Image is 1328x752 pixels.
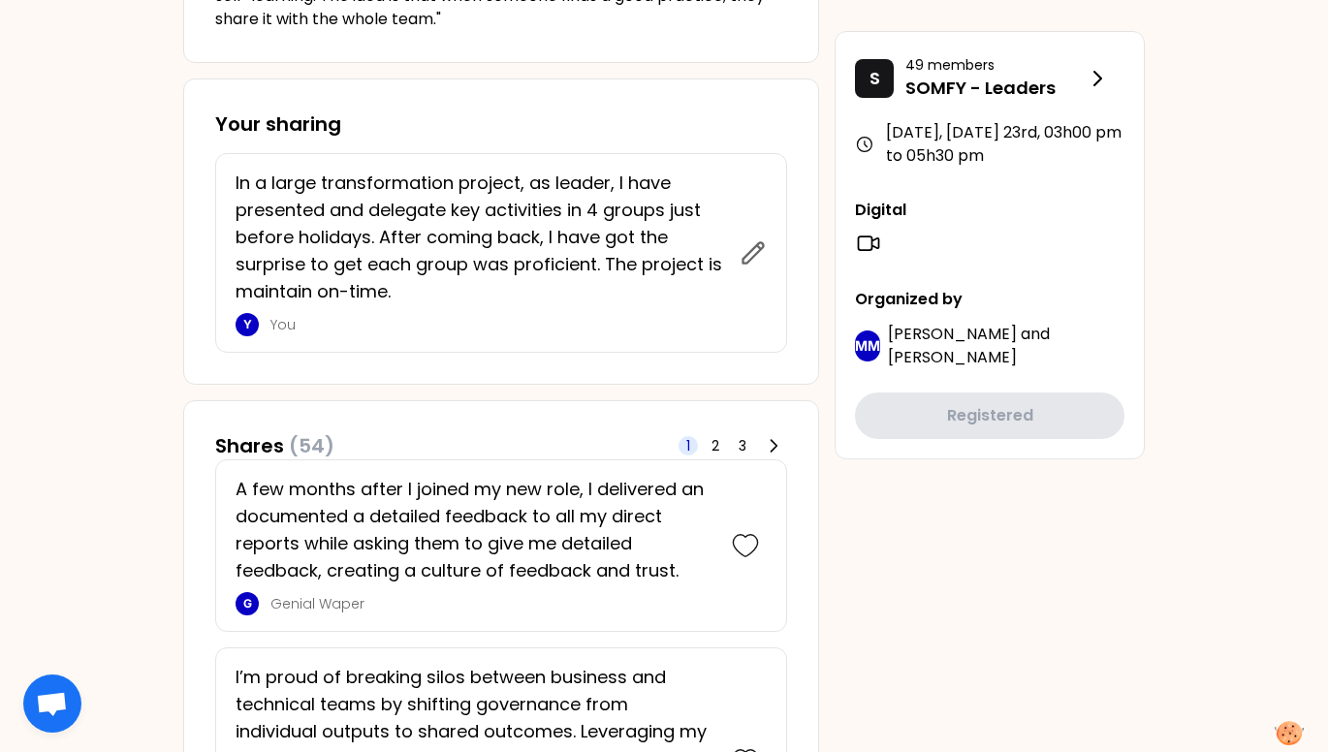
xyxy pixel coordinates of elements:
p: and [888,323,1124,369]
span: (54) [289,432,334,459]
p: G [243,596,252,611]
div: Open chat [23,674,81,733]
p: S [870,65,880,92]
span: [PERSON_NAME] [888,323,1017,345]
span: [PERSON_NAME] [888,346,1017,368]
span: 3 [739,436,746,455]
button: Registered [855,392,1124,439]
p: MM [855,336,880,356]
p: You [270,315,728,334]
p: Genial Waper [270,594,712,613]
p: Digital [855,199,1124,222]
span: 1 [686,436,690,455]
p: SOMFY - Leaders [905,75,1086,102]
p: In a large transformation project, as leader, I have presented and delegate key activities in 4 g... [236,170,728,305]
p: Organized by [855,288,1124,311]
span: 2 [711,436,719,455]
div: [DATE], [DATE] 23rd , 03h00 pm to 05h30 pm [855,121,1124,168]
p: Y [243,317,252,332]
h3: Shares [215,432,334,459]
p: 49 members [905,55,1086,75]
h3: Your sharing [215,110,787,138]
p: A few months after I joined my new role, I delivered an documented a detailed feedback to all my ... [236,476,712,584]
